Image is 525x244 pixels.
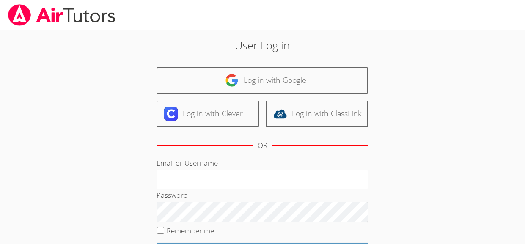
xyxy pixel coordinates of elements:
[157,190,188,200] label: Password
[258,140,267,152] div: OR
[273,107,287,121] img: classlink-logo-d6bb404cc1216ec64c9a2012d9dc4662098be43eaf13dc465df04b49fa7ab582.svg
[157,158,218,168] label: Email or Username
[121,37,404,53] h2: User Log in
[167,226,214,236] label: Remember me
[157,67,368,94] a: Log in with Google
[157,101,259,127] a: Log in with Clever
[7,4,116,26] img: airtutors_banner-c4298cdbf04f3fff15de1276eac7730deb9818008684d7c2e4769d2f7ddbe033.png
[164,107,178,121] img: clever-logo-6eab21bc6e7a338710f1a6ff85c0baf02591cd810cc4098c63d3a4b26e2feb20.svg
[225,74,239,87] img: google-logo-50288ca7cdecda66e5e0955fdab243c47b7ad437acaf1139b6f446037453330a.svg
[266,101,368,127] a: Log in with ClassLink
